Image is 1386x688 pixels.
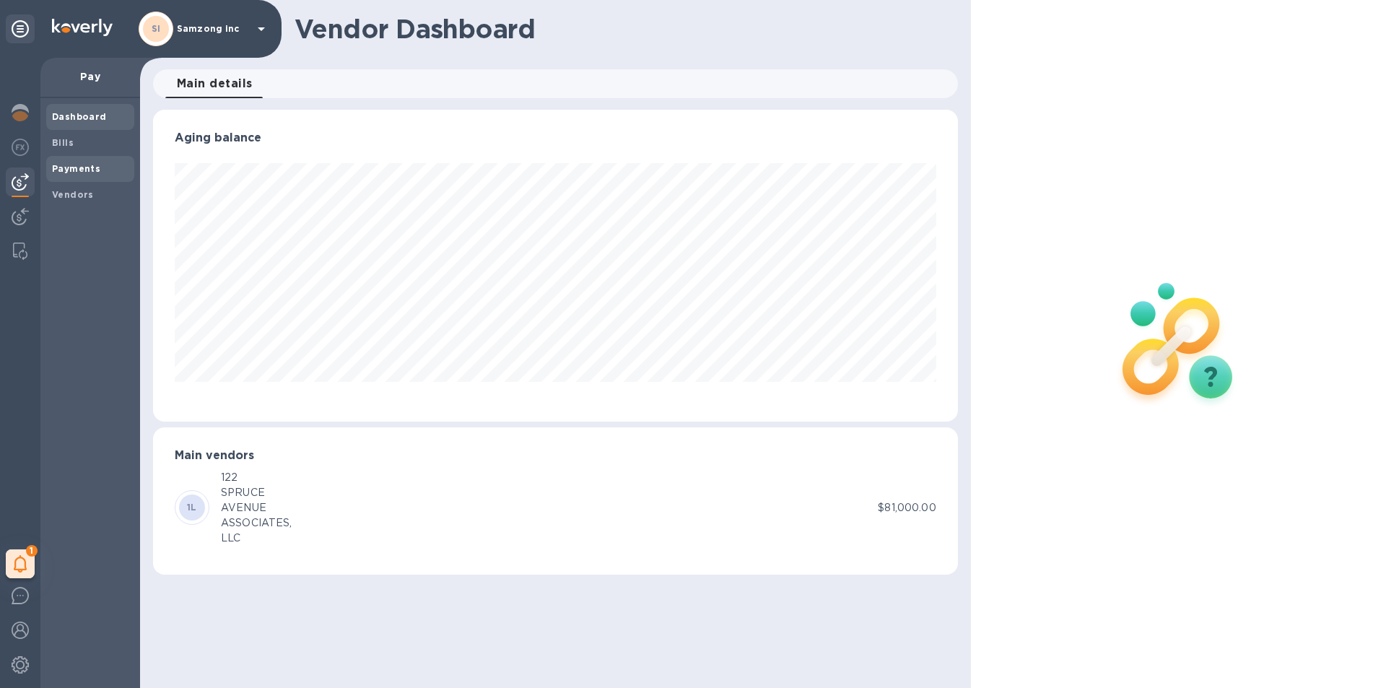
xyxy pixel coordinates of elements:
p: Pay [52,69,128,84]
b: Dashboard [52,111,107,122]
h3: Main vendors [175,449,936,463]
div: SPRUCE [221,485,292,500]
img: Logo [52,19,113,36]
div: 122 [221,470,292,485]
b: 1L [187,502,197,513]
span: Main details [177,74,253,94]
b: Bills [52,137,74,148]
div: ASSOCIATES, [221,515,292,531]
b: SI [152,23,161,34]
span: 1 [26,545,38,557]
p: $81,000.00 [878,500,936,515]
b: Payments [52,163,100,174]
h3: Aging balance [175,131,936,145]
img: Foreign exchange [12,139,29,156]
div: LLC [221,531,292,546]
p: Samzong inc [177,24,249,34]
div: Unpin categories [6,14,35,43]
div: AVENUE [221,500,292,515]
b: Vendors [52,189,94,200]
h1: Vendor Dashboard [295,14,948,44]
